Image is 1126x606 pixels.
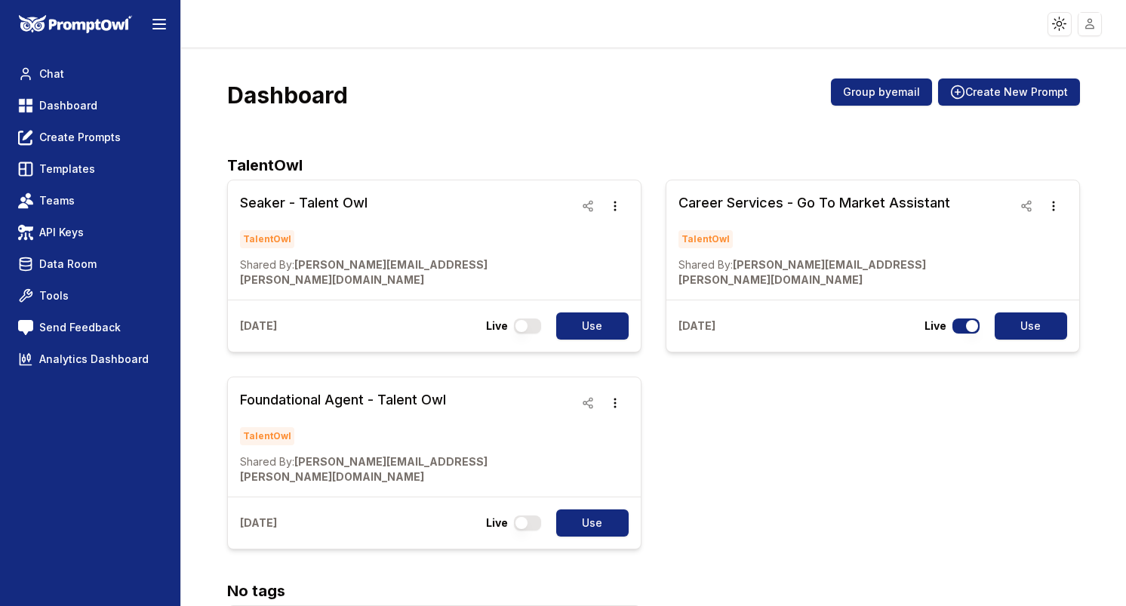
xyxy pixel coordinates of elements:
a: Chat [12,60,168,88]
span: Analytics Dashboard [39,352,149,367]
p: [DATE] [678,318,715,334]
h3: Career Services - Go To Market Assistant [678,192,1013,214]
span: Shared By: [240,258,294,271]
span: TalentOwl [678,230,733,248]
a: API Keys [12,219,168,246]
button: Use [556,312,629,340]
span: Data Room [39,257,97,272]
a: Use [986,312,1067,340]
a: Data Room [12,251,168,278]
span: Create Prompts [39,130,121,145]
span: Shared By: [240,455,294,468]
a: Templates [12,155,168,183]
span: Send Feedback [39,320,121,335]
p: [DATE] [240,515,277,531]
h3: Seaker - Talent Owl [240,192,574,214]
span: Tools [39,288,69,303]
button: Use [995,312,1067,340]
button: Group byemail [831,78,932,106]
a: Analytics Dashboard [12,346,168,373]
span: API Keys [39,225,84,240]
h2: TalentOwl [227,154,1080,177]
p: [PERSON_NAME][EMAIL_ADDRESS][PERSON_NAME][DOMAIN_NAME] [678,257,1013,288]
a: Dashboard [12,92,168,119]
span: Templates [39,161,95,177]
p: Live [924,318,946,334]
a: Career Services - Go To Market AssistantTalentOwlShared By:[PERSON_NAME][EMAIL_ADDRESS][PERSON_NA... [678,192,1013,288]
span: Dashboard [39,98,97,113]
span: Teams [39,193,75,208]
button: Create New Prompt [938,78,1080,106]
p: [PERSON_NAME][EMAIL_ADDRESS][PERSON_NAME][DOMAIN_NAME] [240,257,574,288]
span: Chat [39,66,64,82]
a: Foundational Agent - Talent OwlTalentOwlShared By:[PERSON_NAME][EMAIL_ADDRESS][PERSON_NAME][DOMAI... [240,389,574,484]
a: Use [547,509,629,537]
span: TalentOwl [240,230,294,248]
a: Teams [12,187,168,214]
a: Seaker - Talent OwlTalentOwlShared By:[PERSON_NAME][EMAIL_ADDRESS][PERSON_NAME][DOMAIN_NAME] [240,192,574,288]
img: feedback [18,320,33,335]
p: [DATE] [240,318,277,334]
a: Use [547,312,629,340]
a: Create Prompts [12,124,168,151]
h3: Dashboard [227,82,348,109]
img: placeholder-user.jpg [1079,13,1101,35]
a: Tools [12,282,168,309]
a: Send Feedback [12,314,168,341]
span: Shared By: [678,258,733,271]
p: Live [486,318,508,334]
p: [PERSON_NAME][EMAIL_ADDRESS][PERSON_NAME][DOMAIN_NAME] [240,454,574,484]
h2: No tags [227,580,1080,602]
button: Use [556,509,629,537]
h3: Foundational Agent - Talent Owl [240,389,574,411]
span: TalentOwl [240,427,294,445]
p: Live [486,515,508,531]
img: PromptOwl [19,15,132,34]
